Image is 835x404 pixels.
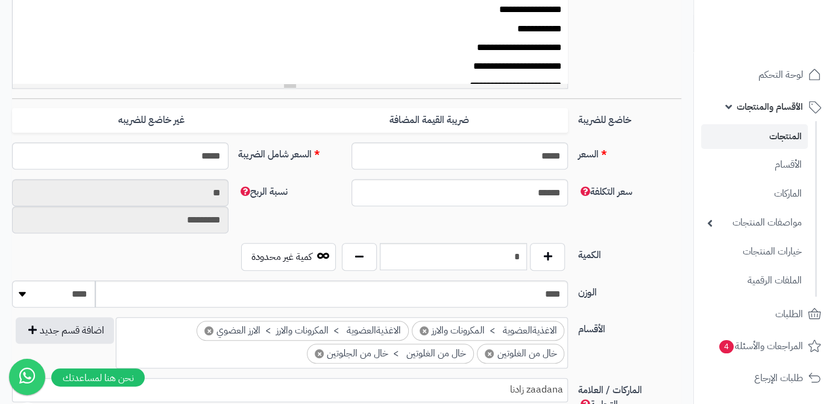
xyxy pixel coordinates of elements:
span: 4 [719,340,734,353]
label: السعر [573,142,686,162]
a: المراجعات والأسئلة4 [701,332,828,361]
a: لوحة التحكم [701,60,828,89]
span: المراجعات والأسئلة [718,338,803,355]
a: الأقسام [701,152,808,178]
label: الكمية [573,243,686,262]
a: خيارات المنتجات [701,239,808,265]
span: سعر التكلفة [578,185,632,199]
a: الطلبات [701,300,828,329]
a: طلبات الإرجاع [701,364,828,393]
li: الاغذيةالعضوية > المكرونات والارز [412,321,564,341]
button: اضافة قسم جديد [16,317,114,344]
span: نسبة الربح [238,185,288,199]
span: طلبات الإرجاع [754,370,803,387]
span: zaadana زادنا [12,378,568,402]
label: الأقسام [573,317,686,336]
span: لوحة التحكم [758,66,803,83]
li: خال من الغلوتين [477,344,564,364]
label: السعر شامل الضريبة [233,142,347,162]
label: الوزن [573,280,686,300]
a: المنتجات [701,124,808,149]
span: × [315,349,324,358]
label: غير خاضع للضريبه [12,108,290,133]
span: الأقسام والمنتجات [737,98,803,115]
a: مواصفات المنتجات [701,210,808,236]
span: × [204,326,213,335]
span: × [420,326,429,335]
a: الملفات الرقمية [701,268,808,294]
span: الطلبات [775,306,803,323]
li: الاغذيةالعضوية > المكرونات والارز > الارز العضوي [197,321,409,341]
a: الماركات [701,181,808,207]
li: خال من الغلوتين > خال من الجلوتين [307,344,474,364]
span: zaadana زادنا [13,380,567,399]
label: ضريبة القيمة المضافة [290,108,568,133]
label: خاضع للضريبة [573,108,686,127]
span: × [485,349,494,358]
